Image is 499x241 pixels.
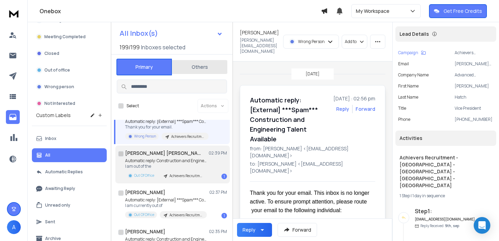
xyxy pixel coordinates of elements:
p: Phone [398,117,410,122]
p: Sent [45,219,55,225]
p: 02:35 PM [209,229,227,234]
p: [DATE] [306,71,319,77]
p: Achievers Recruitment - [GEOGRAPHIC_DATA] - [GEOGRAPHIC_DATA] - [GEOGRAPHIC_DATA] - [GEOGRAPHIC_D... [169,173,203,178]
div: Forward [356,106,375,113]
h3: Custom Labels [36,112,71,119]
p: Inbox [45,136,56,141]
p: Vice President [455,106,493,111]
p: All [45,152,50,158]
p: from: [PERSON_NAME] <[EMAIL_ADDRESS][DOMAIN_NAME]> [250,145,375,159]
button: A [7,220,21,234]
p: Last Name [398,94,418,100]
p: Automatic Replies [45,169,83,175]
p: Out of office [44,67,70,73]
div: 1 [221,174,227,179]
button: Meeting Completed [32,30,107,44]
p: Out Of Office [134,173,154,178]
p: Achievers Recruitment - [GEOGRAPHIC_DATA] - [GEOGRAPHIC_DATA] - [GEOGRAPHIC_DATA] - [GEOGRAPHIC_D... [455,50,493,56]
p: Lead Details [400,31,429,38]
p: Company Name [398,72,429,78]
div: Reply [243,226,255,233]
button: Campaign [398,50,426,56]
p: Out Of Office [134,212,154,217]
p: Not Interested [44,101,75,106]
p: title [398,106,406,111]
p: Wrong person [44,84,74,90]
p: Wrong Person [298,39,325,44]
span: 1 Step [400,193,410,199]
p: Automatic reply: [External] ***Spam*** Construction [125,197,208,203]
p: [PERSON_NAME][EMAIL_ADDRESS][DOMAIN_NAME] [240,38,279,54]
p: [DATE] : 02:56 pm [333,95,375,102]
p: Thank you for your email. [125,124,208,130]
p: Achievers Recruitment - [GEOGRAPHIC_DATA] - [GEOGRAPHIC_DATA] - [GEOGRAPHIC_DATA] - [GEOGRAPHIC_D... [169,213,203,218]
h1: All Inbox(s) [120,30,158,37]
p: Achievers Recruitment - [GEOGRAPHIC_DATA] - [GEOGRAPHIC_DATA] - [GEOGRAPHIC_DATA] - [GEOGRAPHIC_D... [171,134,204,139]
p: Hatch [455,94,493,100]
p: 02:39 PM [209,150,227,156]
span: 9th, sep [445,223,459,228]
button: Closed [32,47,107,60]
img: logo [7,7,21,20]
p: to: [PERSON_NAME] <[EMAIL_ADDRESS][DOMAIN_NAME]> [250,160,375,174]
h1: Automatic reply: [External] ***Spam*** Construction and Engineering Talent Available [250,95,329,144]
button: Reply [237,223,272,237]
p: Wrong Person [134,134,156,139]
p: Campaign [398,50,418,56]
p: Email [398,61,409,67]
p: My Workspace [356,8,392,15]
p: Awaiting Reply [45,186,75,191]
button: Inbox [32,132,107,146]
button: Get Free Credits [429,4,487,18]
span: 199 / 199 [120,43,140,51]
p: [PERSON_NAME][EMAIL_ADDRESS][DOMAIN_NAME] [455,61,493,67]
span: 1 day in sequence [412,193,445,199]
button: Others [172,59,227,75]
h1: Onebox [40,7,321,15]
p: I am out of the [125,164,208,169]
div: Activities [395,131,496,146]
h1: [PERSON_NAME] [125,189,165,196]
p: Automatic reply: Construction and Engineering [125,158,208,164]
button: All [32,148,107,162]
h1: [PERSON_NAME] [125,228,165,235]
h6: Step 1 : [415,207,475,215]
p: Advanced Technology Group Inc. [455,72,493,78]
p: First Name [398,83,419,89]
div: Open Intercom Messenger [474,217,490,234]
div: | [400,193,492,199]
button: Unread only [32,198,107,212]
p: Reply Received [420,223,459,228]
p: [PHONE_NUMBER] [455,117,493,122]
p: [PERSON_NAME] [455,83,493,89]
h1: Achievers Recruitment - [GEOGRAPHIC_DATA] - [GEOGRAPHIC_DATA] - [GEOGRAPHIC_DATA] - [GEOGRAPHIC_D... [400,154,492,189]
p: 02:37 PM [209,190,227,195]
button: All Inbox(s) [114,26,228,40]
p: Automatic reply: [External] ***Spam*** Construction [125,119,208,124]
button: Wrong person [32,80,107,94]
p: Meeting Completed [44,34,86,40]
button: Not Interested [32,97,107,110]
button: Forward [278,223,317,237]
button: Awaiting Reply [32,182,107,196]
h1: [PERSON_NAME] [PERSON_NAME] [125,150,201,157]
h6: [EMAIL_ADDRESS][DOMAIN_NAME] [415,217,475,222]
p: Add to [345,39,357,44]
label: Select [126,103,139,109]
button: Out of office [32,63,107,77]
button: Automatic Replies [32,165,107,179]
p: Unread only [45,202,70,208]
span: Thank you for your email. This inbox is no longer active. To ensure prompt attention, please rout... [250,190,371,213]
button: Primary [116,59,172,75]
h3: Inboxes selected [141,43,185,51]
h1: [PERSON_NAME] [240,29,279,36]
button: Sent [32,215,107,229]
p: Get Free Credits [444,8,482,15]
div: 1 [221,213,227,218]
p: Closed [44,51,59,56]
p: I am currently out of [125,203,208,208]
button: Reply [336,106,349,113]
